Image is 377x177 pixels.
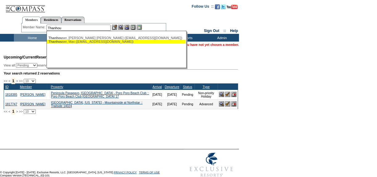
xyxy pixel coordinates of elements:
span: << [4,110,7,113]
td: [DATE] [163,99,180,109]
span: > [16,110,18,113]
div: View all: reservations owned by: [4,63,157,68]
td: [DATE] [151,99,163,109]
a: Sign Out [204,29,219,33]
span: Thanhou [48,40,62,43]
span: 1 [11,108,15,115]
a: Residences [41,17,61,23]
span: Thanhou [48,36,62,40]
a: Arrival [153,85,162,89]
span: < [8,110,10,113]
a: Follow us on Twitter [221,6,226,10]
span: :: [223,29,226,33]
img: Cancel Reservation [231,101,236,107]
img: Impersonate [124,25,129,30]
a: [GEOGRAPHIC_DATA], [US_STATE] - Mountainside at Northstar :: Trailside 14024 [51,101,142,108]
span: Reservations [4,55,59,59]
span: < [8,79,10,83]
span: >> [19,79,23,83]
td: Advanced [195,99,218,109]
a: TERMS OF USE [139,171,160,174]
span: 1 [11,78,15,84]
a: Status [183,85,192,89]
a: ID [5,85,9,89]
td: Admin [203,34,239,42]
img: Reservations [130,25,136,30]
a: Member [20,85,32,89]
td: Follow Us :: [192,4,214,11]
div: Your search returned 2 reservations [4,71,238,75]
a: Peninsula Papagayo, [GEOGRAPHIC_DATA] - Poro Poro Beach Club :: Poro Poro Beach Club [GEOGRAPHIC_... [51,91,149,98]
img: View Reservation [219,101,224,107]
img: Become our fan on Facebook [215,4,220,9]
span: << [4,79,7,83]
a: Property [51,85,63,89]
span: You have not yet chosen a member. [183,43,239,46]
a: 1818385 [5,93,17,96]
a: 1817747 [5,103,17,106]
a: Departure [165,85,179,89]
td: Home [14,34,49,42]
a: Reservations [61,17,84,23]
a: Help [230,29,238,33]
img: Confirm Reservation [225,101,230,107]
img: b_calculator.gif [137,25,142,30]
img: View Reservation [219,92,224,97]
td: Pending [180,99,195,109]
a: [PERSON_NAME] [20,93,45,96]
div: Member Name: [23,25,47,30]
a: [PERSON_NAME] [20,103,45,106]
span: > [16,79,18,83]
div: ser, [PERSON_NAME] [PERSON_NAME] ([EMAIL_ADDRESS][DOMAIN_NAME]) [48,36,184,40]
a: Subscribe to our YouTube Channel [227,6,238,10]
img: View [118,25,123,30]
img: Follow us on Twitter [221,4,226,9]
img: Cancel Reservation [231,92,236,97]
a: Type [203,85,210,89]
td: [DATE] [151,90,163,99]
a: PRIVACY POLICY [114,171,137,174]
div: ser, Max ([EMAIL_ADDRESS][DOMAIN_NAME]) [48,40,184,43]
a: Members [22,17,41,23]
span: Upcoming/Current [4,55,36,59]
img: Confirm Reservation [225,92,230,97]
img: Subscribe to our YouTube Channel [227,5,238,9]
td: Non-priority Holiday [195,90,218,99]
td: [DATE] [163,90,180,99]
span: >> [19,110,23,113]
a: Become our fan on Facebook [215,6,220,10]
img: b_edit.gif [112,25,117,30]
td: Pending [180,90,195,99]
